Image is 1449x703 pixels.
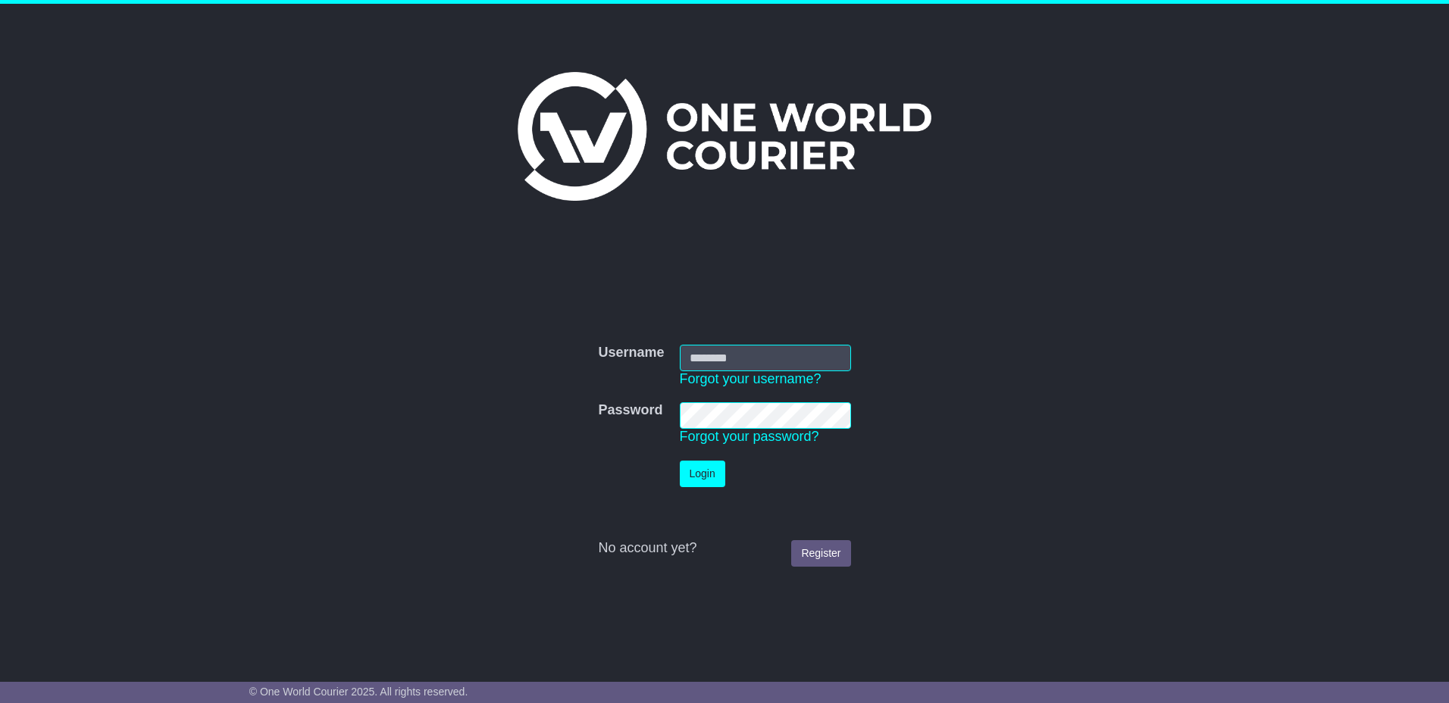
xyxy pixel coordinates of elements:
span: © One World Courier 2025. All rights reserved. [249,686,468,698]
div: No account yet? [598,540,850,557]
label: Username [598,345,664,361]
a: Register [791,540,850,567]
button: Login [680,461,725,487]
label: Password [598,402,662,419]
a: Forgot your password? [680,429,819,444]
img: One World [518,72,931,201]
a: Forgot your username? [680,371,822,386]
